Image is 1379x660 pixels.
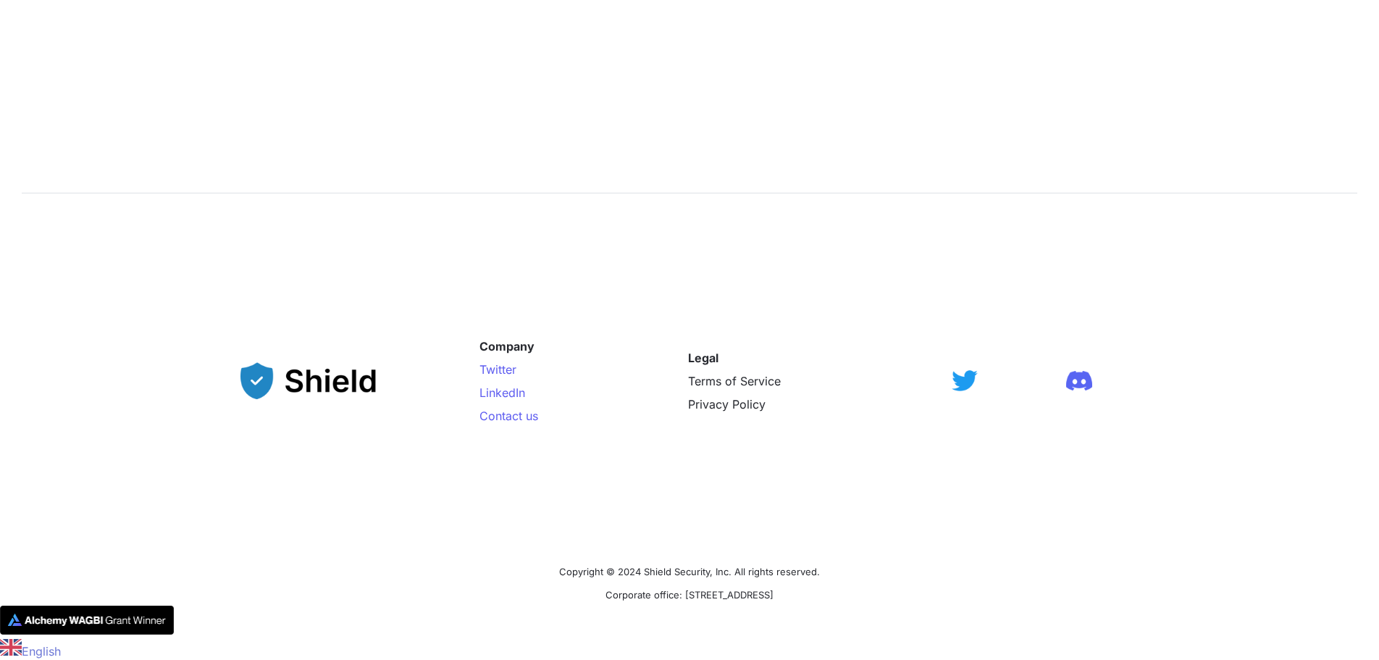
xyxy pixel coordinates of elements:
span: Copyright © 2024 Shield Security, Inc. All rights reserved. [559,566,820,577]
a: Contact us [479,409,538,423]
a: Twitter [479,362,516,377]
strong: Legal [688,351,718,365]
a: Terms of Service [688,374,781,388]
strong: Company [479,339,535,354]
span: Corporate office: [STREET_ADDRESS] [605,589,774,601]
a: Privacy Policy [688,397,766,412]
a: LinkedIn [479,385,525,400]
